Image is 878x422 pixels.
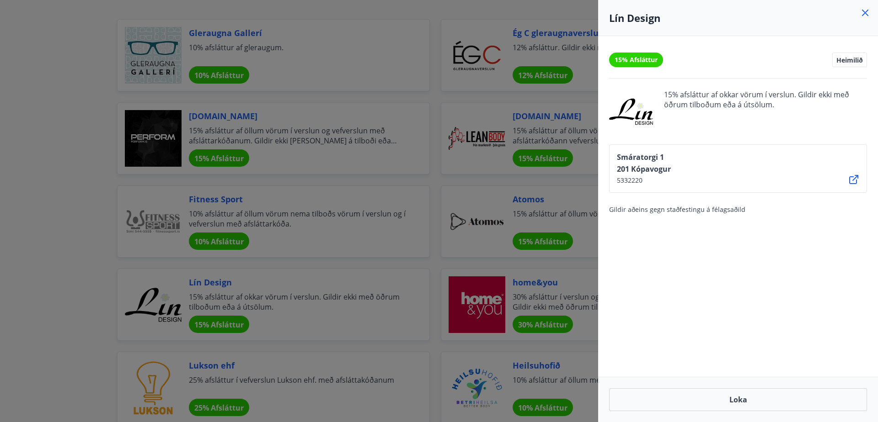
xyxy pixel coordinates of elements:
[617,176,671,185] span: 5332220
[617,164,671,174] span: 201 Kópavogur
[617,152,671,162] span: Smáratorgi 1
[609,388,867,411] button: Loka
[664,90,867,133] span: 15% afsláttur af okkar vörum í verslun. Gildir ekki með öðrum tilboðum eða á útsölum.
[609,11,867,25] h4: Lín Design
[615,55,658,64] span: 15% Afsláttur
[609,205,745,214] span: Gildir aðeins gegn staðfestingu á félagsaðild
[836,56,863,64] span: Heimilið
